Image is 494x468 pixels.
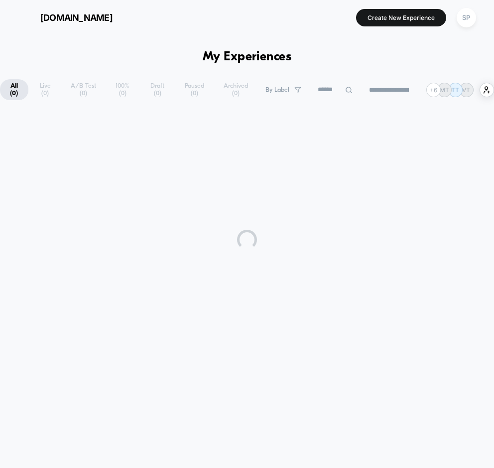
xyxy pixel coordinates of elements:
[454,7,479,28] button: SP
[356,9,446,26] button: Create New Experience
[440,86,449,94] p: MT
[203,50,292,64] h1: My Experiences
[426,83,441,97] div: + 6
[40,12,113,23] span: [DOMAIN_NAME]
[15,9,116,25] button: [DOMAIN_NAME]
[265,86,289,94] span: By Label
[457,8,476,27] div: SP
[462,86,470,94] p: VT
[451,86,459,94] p: TT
